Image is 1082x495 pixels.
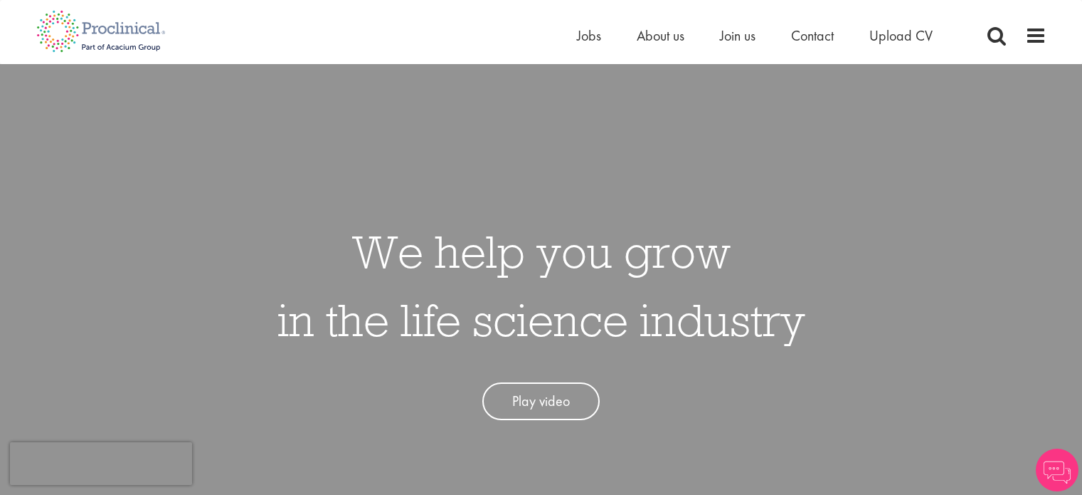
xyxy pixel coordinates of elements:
[482,382,600,420] a: Play video
[1036,449,1078,491] img: Chatbot
[277,217,805,354] h1: We help you grow in the life science industry
[869,26,933,45] a: Upload CV
[637,26,684,45] a: About us
[720,26,755,45] a: Join us
[791,26,834,45] a: Contact
[577,26,601,45] a: Jobs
